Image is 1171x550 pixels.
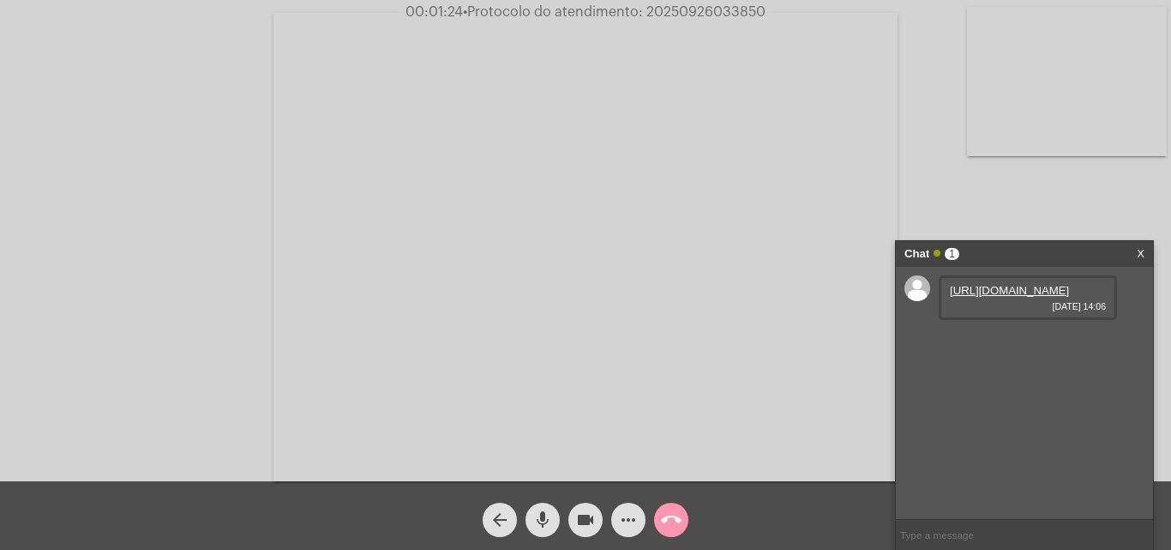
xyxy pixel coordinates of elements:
[463,5,467,19] span: •
[896,520,1153,550] input: Type a message
[950,284,1069,297] a: [URL][DOMAIN_NAME]
[532,510,553,530] mat-icon: mic
[575,510,596,530] mat-icon: videocam
[950,301,1106,311] span: [DATE] 14:06
[945,248,959,260] span: 1
[934,250,940,257] span: Online
[489,510,510,530] mat-icon: arrow_back
[618,510,639,530] mat-icon: more_horiz
[463,5,766,19] span: Protocolo do atendimento: 20250926033850
[405,5,463,19] span: 00:01:24
[1137,241,1144,267] a: X
[661,510,682,530] mat-icon: call_end
[904,241,929,267] strong: Chat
